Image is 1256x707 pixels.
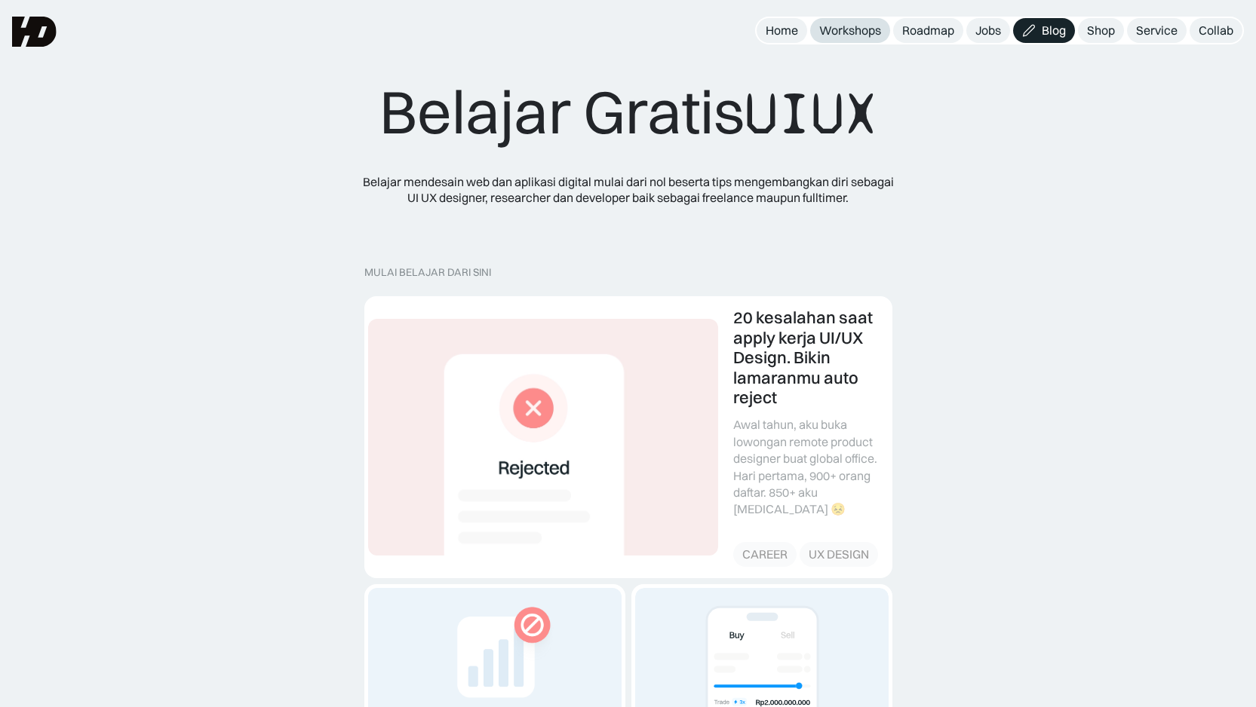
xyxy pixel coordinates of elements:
[810,18,890,43] a: Workshops
[1042,23,1066,38] div: Blog
[975,23,1001,38] div: Jobs
[1087,23,1115,38] div: Shop
[745,78,877,150] span: UIUX
[966,18,1010,43] a: Jobs
[1190,18,1242,43] a: Collab
[1127,18,1187,43] a: Service
[357,174,900,206] div: Belajar mendesain web dan aplikasi digital mulai dari nol beserta tips mengembangkan diri sebagai...
[1136,23,1178,38] div: Service
[757,18,807,43] a: Home
[766,23,798,38] div: Home
[364,266,892,279] div: MULAI BELAJAR DARI SINI
[902,23,954,38] div: Roadmap
[1078,18,1124,43] a: Shop
[819,23,881,38] div: Workshops
[1013,18,1075,43] a: Blog
[379,75,877,150] div: Belajar Gratis
[1199,23,1233,38] div: Collab
[893,18,963,43] a: Roadmap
